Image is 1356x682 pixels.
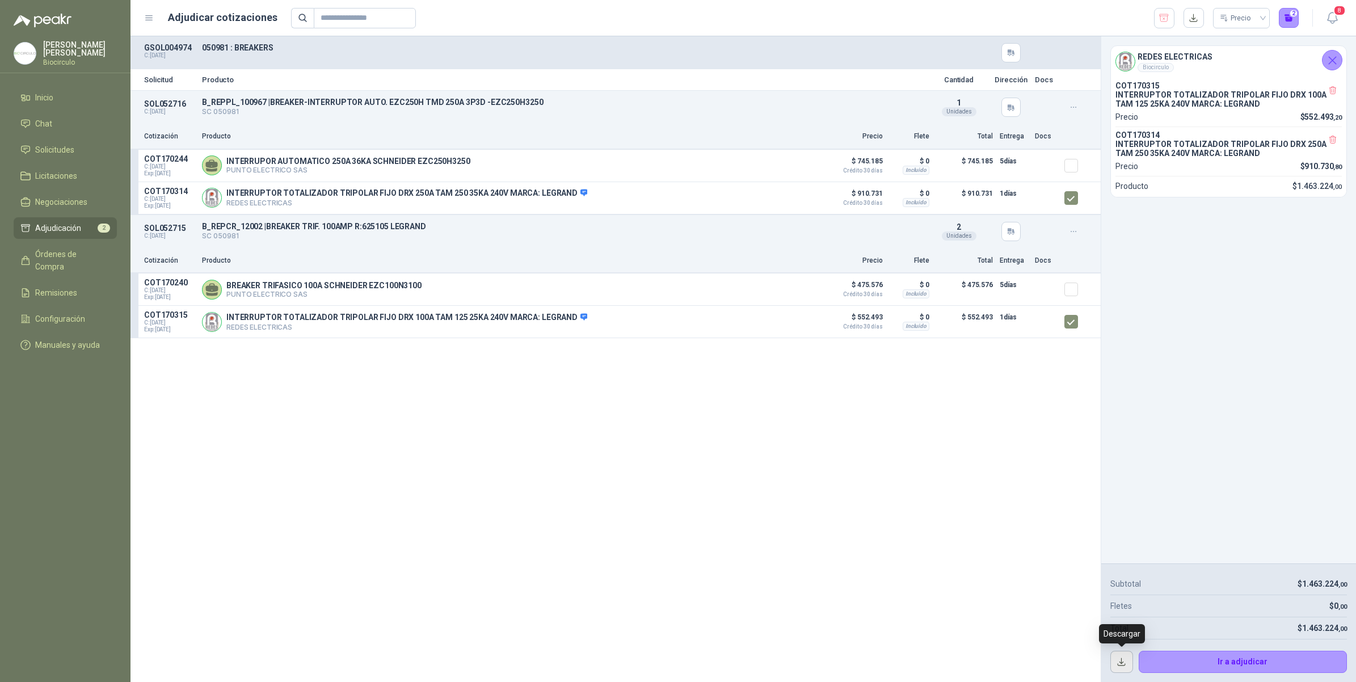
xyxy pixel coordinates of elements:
p: 1 días [1000,187,1028,200]
p: Docs [1035,255,1058,266]
p: REDES ELECTRICAS [226,199,587,207]
p: Producto [202,76,924,83]
span: Exp: [DATE] [144,170,195,177]
p: Total [1110,622,1128,634]
div: Incluido [903,166,929,175]
span: ,20 [1333,114,1342,121]
span: Crédito 30 días [826,168,883,174]
p: $ 745.185 [936,154,993,177]
span: 0 [1334,601,1347,611]
span: 2 [957,222,961,231]
span: C: [DATE] [144,319,195,326]
a: Remisiones [14,282,117,304]
p: Docs [1035,76,1058,83]
div: Unidades [942,107,976,116]
p: Biocirculo [43,59,117,66]
p: Entrega [1000,255,1028,266]
span: 1.463.224 [1302,579,1347,588]
p: Subtotal [1110,578,1141,590]
p: Flete [890,131,929,142]
span: 1.463.224 [1302,624,1347,633]
span: Crédito 30 días [826,200,883,206]
p: C: [DATE] [144,52,195,59]
div: Precio [1220,10,1253,27]
span: Configuración [35,313,85,325]
a: Configuración [14,308,117,330]
a: Manuales y ayuda [14,334,117,356]
span: Solicitudes [35,144,74,156]
span: Órdenes de Compra [35,248,106,273]
span: Licitaciones [35,170,77,182]
div: Descargar [1099,624,1145,643]
p: REDES ELECTRICAS [226,323,587,331]
p: C: [DATE] [144,233,195,239]
p: INTERRUPOR AUTOMATICO 250A 36KA SCHNEIDER EZC250H3250 [226,157,470,166]
p: PUNTO ELECTRICO SAS [226,166,470,174]
p: C: [DATE] [144,108,195,115]
span: Crédito 30 días [826,324,883,330]
p: B_REPPL_100967 | BREAKER-INTERRUPTOR AUTO. EZC250H TMD 250A 3P3D -EZC250H3250 [202,98,924,107]
p: $ 0 [890,154,929,168]
p: Dirección [994,76,1028,83]
p: SC 050981 [202,107,924,117]
p: $ 0 [890,278,929,292]
img: Company Logo [203,188,221,207]
a: Chat [14,113,117,134]
p: $ [1292,180,1342,192]
a: Negociaciones [14,191,117,213]
p: Precio [1115,111,1138,123]
p: $ [1329,600,1347,612]
span: C: [DATE] [144,163,195,170]
p: $ 910.731 [826,187,883,206]
div: Unidades [942,231,976,241]
p: Docs [1035,131,1058,142]
p: $ 475.576 [826,278,883,297]
p: COT170315 [144,310,195,319]
img: Company Logo [1116,52,1135,71]
p: $ 552.493 [936,310,993,333]
span: Exp: [DATE] [144,294,195,301]
p: $ [1298,622,1347,634]
img: Logo peakr [14,14,71,27]
p: PUNTO ELECTRICO SAS [226,290,422,298]
p: $ 910.731 [936,187,993,209]
span: ,00 [1338,625,1347,633]
p: Producto [202,255,819,266]
p: SOL052716 [144,99,195,108]
p: 5 días [1000,278,1028,292]
p: SOL052715 [144,224,195,233]
span: ,00 [1333,183,1342,191]
p: Flete [890,255,929,266]
span: C: [DATE] [144,287,195,294]
a: Solicitudes [14,139,117,161]
a: Licitaciones [14,165,117,187]
p: $ 745.185 [826,154,883,174]
p: 1 días [1000,310,1028,324]
span: ,80 [1333,163,1342,171]
span: ,00 [1338,581,1347,588]
p: COT170314 [1115,130,1342,140]
p: COT170244 [144,154,195,163]
p: INTERRUPTOR TOTALIZADOR TRIPOLAR FIJO DRX 100A TAM 125 25KA 240V MARCA: LEGRAND [226,313,587,323]
span: Exp: [DATE] [144,326,195,333]
h4: REDES ELECTRICAS [1138,50,1212,63]
span: Exp: [DATE] [144,203,195,209]
button: Cerrar [1322,50,1342,70]
p: 5 días [1000,154,1028,168]
p: GSOL004974 [144,43,195,52]
p: Precio [826,255,883,266]
h1: Adjudicar cotizaciones [168,10,277,26]
div: Incluido [903,322,929,331]
span: Crédito 30 días [826,292,883,297]
div: Biocirculo [1138,63,1174,72]
span: Adjudicación [35,222,81,234]
img: Company Logo [203,313,221,331]
span: 1.463.224 [1297,182,1342,191]
img: Company Logo [14,43,36,64]
span: Inicio [35,91,53,104]
p: BREAKER TRIFASICO 100A SCHNEIDER EZC100N3100 [226,281,422,290]
span: Negociaciones [35,196,87,208]
span: 1 [957,98,961,107]
p: $ 475.576 [936,278,993,301]
a: Adjudicación2 [14,217,117,239]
